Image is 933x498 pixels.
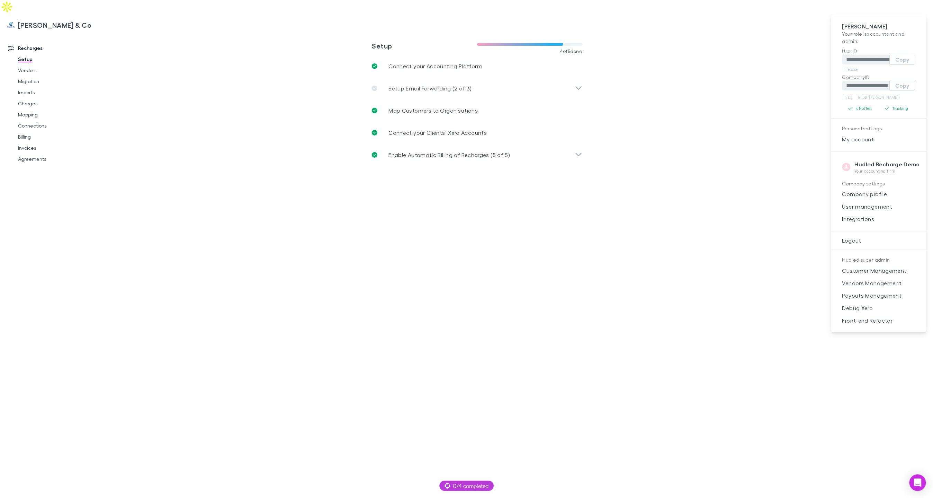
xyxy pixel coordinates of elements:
[837,291,921,300] span: Payouts Management
[842,65,859,73] a: Firebase
[837,304,921,312] span: Debug Xero
[879,104,916,113] button: Tracking
[842,180,915,188] p: Company settings
[842,93,854,102] a: In DB
[837,267,921,275] span: Customer Management
[837,316,921,325] span: Front-end Refactor
[837,190,921,198] span: Company profile
[842,124,915,133] p: Personal settings
[842,30,915,45] p: Your role is accountant and admin .
[837,279,921,287] span: Vendors Management
[842,47,915,55] p: UserID
[837,135,921,143] span: My account
[890,81,915,90] button: Copy
[837,215,921,223] span: Integrations
[890,55,915,64] button: Copy
[857,93,901,102] a: In DB ([PERSON_NAME])
[855,168,920,174] p: Your accounting firm
[842,256,915,264] p: Hudled super admin
[837,202,921,211] span: User management
[909,474,926,491] div: Open Intercom Messenger
[842,73,915,81] p: CompanyID
[855,161,920,168] strong: Hudled Recharge Demo
[842,104,879,113] button: Is NotTest
[837,236,921,245] span: Logout
[842,23,915,30] p: [PERSON_NAME]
